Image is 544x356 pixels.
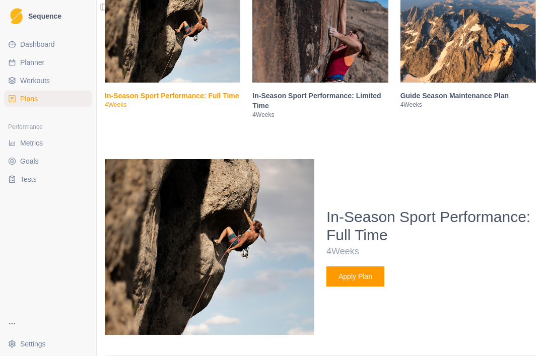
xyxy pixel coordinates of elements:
[20,94,38,104] span: Plans
[326,266,384,287] button: Apply Plan
[28,13,61,20] span: Sequence
[4,336,92,352] button: Settings
[4,135,92,151] a: Metrics
[252,111,388,119] p: 4 Weeks
[4,36,92,52] a: Dashboard
[4,54,92,70] a: Planner
[105,159,314,335] img: In-Season Sport Performance: Full Time
[105,101,240,109] p: 4 Weeks
[20,76,50,86] span: Workouts
[20,39,55,49] span: Dashboard
[4,171,92,187] a: Tests
[20,138,43,148] span: Metrics
[20,174,37,184] span: Tests
[326,208,536,244] h4: In-Season Sport Performance: Full Time
[400,91,536,101] h3: Guide Season Maintenance Plan
[20,57,44,67] span: Planner
[10,8,23,25] img: Logo
[4,91,92,107] a: Plans
[400,101,536,109] p: 4 Weeks
[105,91,240,101] h3: In-Season Sport Performance: Full Time
[4,73,92,89] a: Workouts
[326,244,536,258] p: 4 Weeks
[4,4,92,28] a: LogoSequence
[4,119,92,135] div: Performance
[252,91,388,111] h3: In-Season Sport Performance: Limited Time
[4,153,92,169] a: Goals
[20,156,39,166] span: Goals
